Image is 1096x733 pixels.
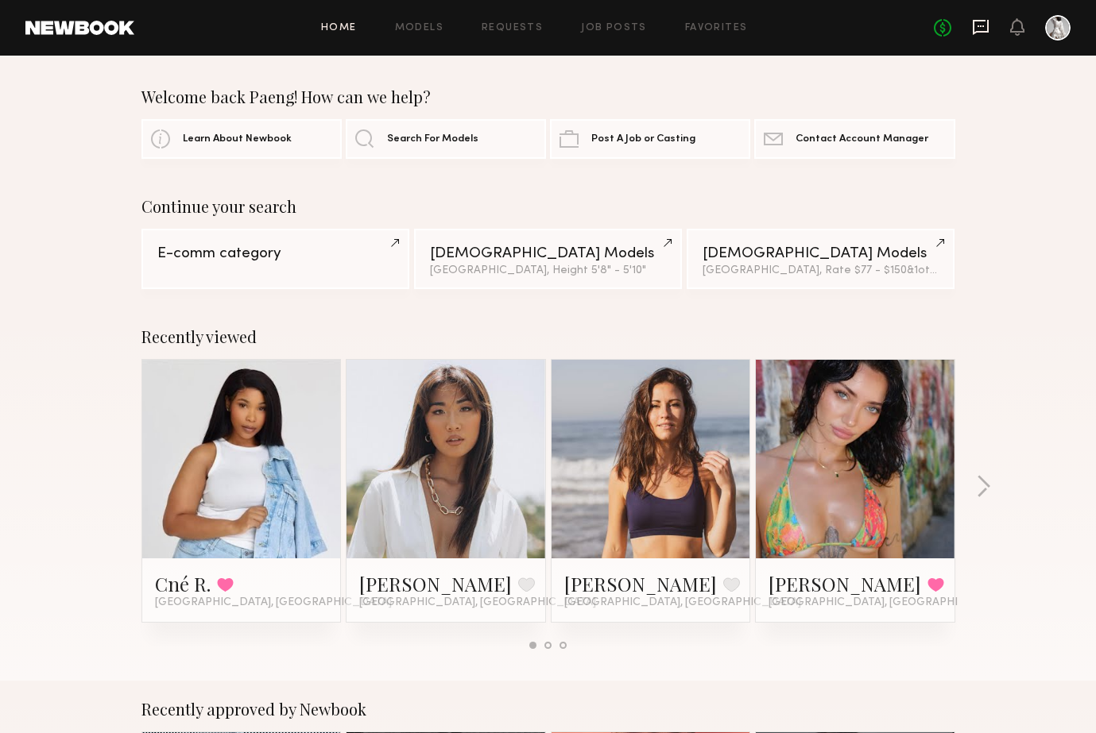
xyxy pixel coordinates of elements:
span: Search For Models [387,134,478,145]
a: [PERSON_NAME] [564,571,717,596]
div: [DEMOGRAPHIC_DATA] Models [703,246,939,261]
div: Recently viewed [141,327,955,346]
a: Learn About Newbook [141,119,342,159]
div: [GEOGRAPHIC_DATA], Rate $77 - $150 [703,265,939,276]
a: E-comm category [141,229,409,289]
span: & 1 other filter [907,265,975,276]
a: Contact Account Manager [754,119,955,159]
span: [GEOGRAPHIC_DATA], [GEOGRAPHIC_DATA] [155,596,392,609]
div: E-comm category [157,246,393,261]
a: Search For Models [346,119,546,159]
div: Welcome back Paeng! How can we help? [141,87,955,106]
a: [DEMOGRAPHIC_DATA] Models[GEOGRAPHIC_DATA], Height 5'8" - 5'10" [414,229,682,289]
a: Job Posts [581,23,647,33]
div: [GEOGRAPHIC_DATA], Height 5'8" - 5'10" [430,265,666,276]
a: [PERSON_NAME] [769,571,921,596]
div: Recently approved by Newbook [141,700,955,719]
span: Post A Job or Casting [591,134,695,145]
a: [PERSON_NAME] [359,571,512,596]
a: Favorites [685,23,748,33]
div: [DEMOGRAPHIC_DATA] Models [430,246,666,261]
a: Post A Job or Casting [550,119,750,159]
span: [GEOGRAPHIC_DATA], [GEOGRAPHIC_DATA] [769,596,1005,609]
span: Learn About Newbook [183,134,292,145]
span: [GEOGRAPHIC_DATA], [GEOGRAPHIC_DATA] [359,596,596,609]
a: [DEMOGRAPHIC_DATA] Models[GEOGRAPHIC_DATA], Rate $77 - $150&1other filter [687,229,955,289]
span: [GEOGRAPHIC_DATA], [GEOGRAPHIC_DATA] [564,596,801,609]
span: Contact Account Manager [796,134,928,145]
a: Models [395,23,443,33]
div: Continue your search [141,197,955,216]
a: Requests [482,23,543,33]
a: Cné R. [155,571,211,596]
a: Home [321,23,357,33]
